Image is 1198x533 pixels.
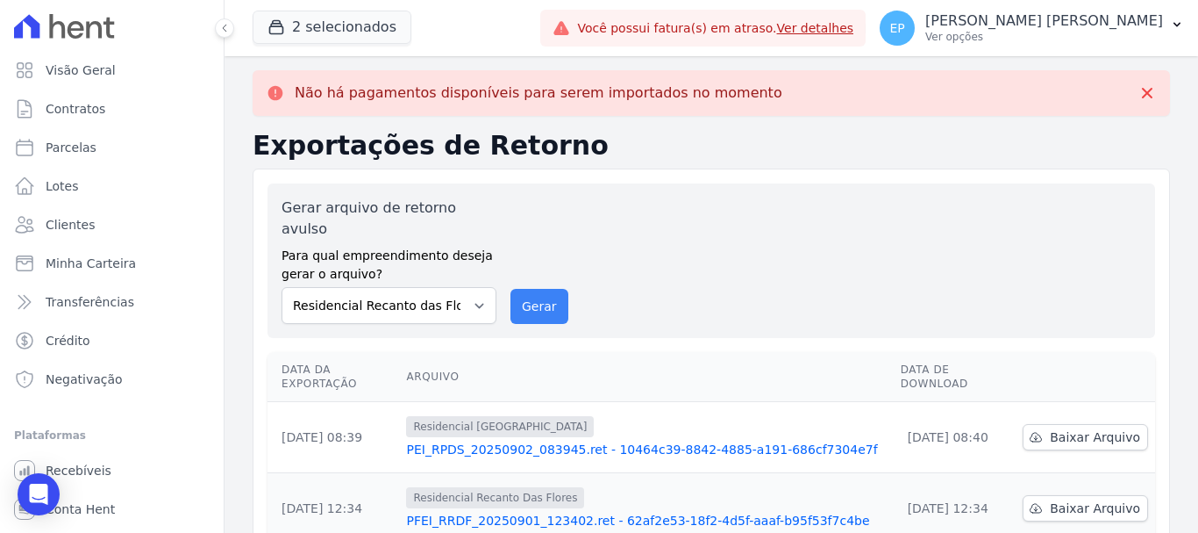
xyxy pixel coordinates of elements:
a: Lotes [7,169,217,204]
p: [PERSON_NAME] [PERSON_NAME] [925,12,1163,30]
span: Clientes [46,216,95,234]
td: [DATE] 08:40 [894,402,1016,473]
a: Contratos [7,91,217,126]
span: Lotes [46,177,79,195]
th: Data da Exportação [267,352,399,402]
label: Gerar arquivo de retorno avulso [282,198,496,240]
span: Você possui fatura(s) em atraso. [577,19,853,38]
h2: Exportações de Retorno [253,130,1170,162]
span: Recebíveis [46,462,111,479]
span: Baixar Arquivo [1050,429,1140,446]
span: Residencial Recanto Das Flores [406,487,584,508]
p: Ver opções [925,30,1163,44]
span: Crédito [46,332,90,349]
a: Parcelas [7,130,217,165]
a: Baixar Arquivo [1023,424,1148,450]
a: Recebíveis [7,453,217,488]
p: Não há pagamentos disponíveis para serem importados no momento [295,84,782,102]
a: PEI_RPDS_20250902_083945.ret - 10464c39-8842-4885-a191-686cf7304e7f [406,441,886,458]
a: Negativação [7,362,217,397]
span: Minha Carteira [46,255,136,272]
label: Para qual empreendimento deseja gerar o arquivo? [282,240,496,284]
th: Data de Download [894,352,1016,402]
a: Baixar Arquivo [1023,495,1148,522]
button: Gerar [510,289,568,324]
button: EP [PERSON_NAME] [PERSON_NAME] Ver opções [866,4,1198,53]
span: Contratos [46,100,105,118]
span: Conta Hent [46,501,115,518]
span: Parcelas [46,139,96,156]
a: PFEI_RRDF_20250901_123402.ret - 62af2e53-18f2-4d5f-aaaf-b95f53f7c4be [406,512,886,529]
span: Negativação [46,371,123,388]
span: Residencial [GEOGRAPHIC_DATA] [406,416,594,437]
span: Transferências [46,293,134,311]
a: Minha Carteira [7,246,217,281]
a: Conta Hent [7,492,217,527]
button: 2 selecionados [253,11,411,44]
span: EP [889,22,904,34]
th: Arquivo [399,352,893,402]
div: Plataformas [14,425,210,446]
a: Crédito [7,323,217,358]
a: Ver detalhes [777,21,854,35]
a: Visão Geral [7,53,217,88]
a: Clientes [7,207,217,242]
a: Transferências [7,285,217,320]
span: Visão Geral [46,61,116,79]
div: Open Intercom Messenger [18,473,60,515]
span: Baixar Arquivo [1050,500,1140,517]
td: [DATE] 08:39 [267,402,399,473]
